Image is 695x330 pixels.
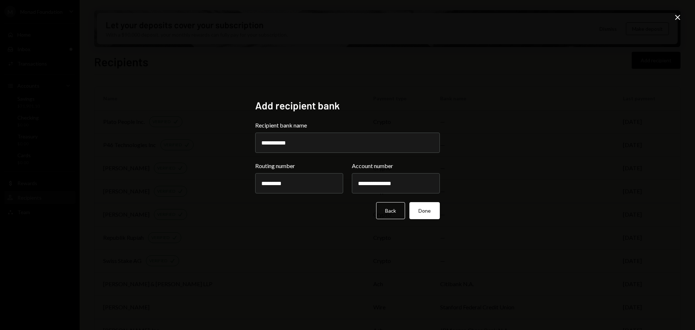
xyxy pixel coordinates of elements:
[409,202,440,219] button: Done
[376,202,405,219] button: Back
[352,162,440,170] label: Account number
[255,99,440,113] h2: Add recipient bank
[255,162,343,170] label: Routing number
[255,121,440,130] label: Recipient bank name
